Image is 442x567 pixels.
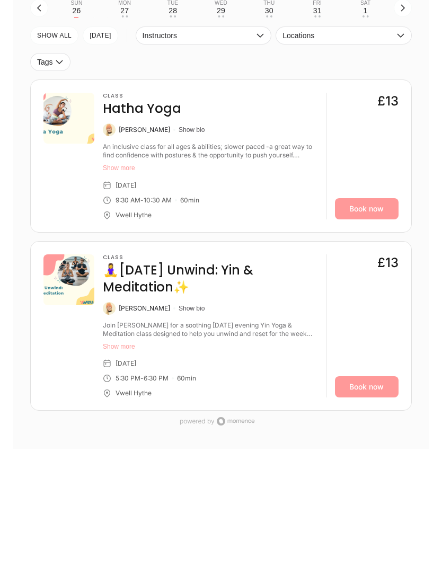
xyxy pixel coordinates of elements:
[335,376,399,397] a: Book now
[119,304,170,313] div: [PERSON_NAME]
[217,6,225,15] div: 29
[116,389,152,397] div: Vwell Hythe
[218,15,224,17] div: • •
[37,58,53,66] span: Tags
[119,126,170,134] div: [PERSON_NAME]
[179,126,205,134] button: Show bio
[72,6,81,15] div: 26
[170,15,176,17] div: • •
[120,6,129,15] div: 27
[265,6,273,15] div: 30
[30,53,70,71] button: Tags
[377,254,399,271] div: £13
[144,374,169,383] div: 6:30 PM
[266,15,272,17] div: • •
[43,93,94,144] img: 53d83a91-d805-44ac-b3fe-e193bac87da4.png
[103,100,181,117] h4: Hatha Yoga
[116,196,140,205] div: 9:30 AM
[377,93,399,110] div: £13
[363,15,369,17] div: • •
[121,15,128,17] div: • •
[103,143,317,160] div: An inclusive class for all ages & abilities; slower paced -a great way to find confidence with po...
[116,181,136,190] div: [DATE]
[177,374,196,383] div: 60 min
[364,6,368,15] div: 1
[103,93,181,99] h3: Class
[103,342,317,351] button: Show more
[180,196,199,205] div: 60 min
[103,123,116,136] img: Kate Alexander
[335,198,399,219] a: Book now
[169,6,177,15] div: 28
[116,211,152,219] div: Vwell Hythe
[140,196,144,205] div: -
[179,304,205,313] button: Show bio
[30,26,78,45] button: SHOW All
[116,359,136,368] div: [DATE]
[103,262,317,296] h4: 🧘‍♀️[DATE] Unwind: Yin & Meditation✨
[83,26,118,45] button: [DATE]
[103,164,317,172] button: Show more
[103,254,317,261] h3: Class
[143,31,254,40] span: Instructors
[103,321,317,338] div: Join Kate Alexander for a soothing Sunday evening Yin Yoga & Meditation class designed to help yo...
[43,254,94,305] img: bc6f3b55-925b-4f44-bcf2-6a6154d4ca1d.png
[116,374,140,383] div: 5:30 PM
[282,31,394,40] span: Locations
[313,6,322,15] div: 31
[140,374,144,383] div: -
[144,196,172,205] div: 10:30 AM
[103,302,116,315] img: Kate Alexander
[276,26,412,45] button: Locations
[136,26,272,45] button: Instructors
[314,15,321,17] div: • •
